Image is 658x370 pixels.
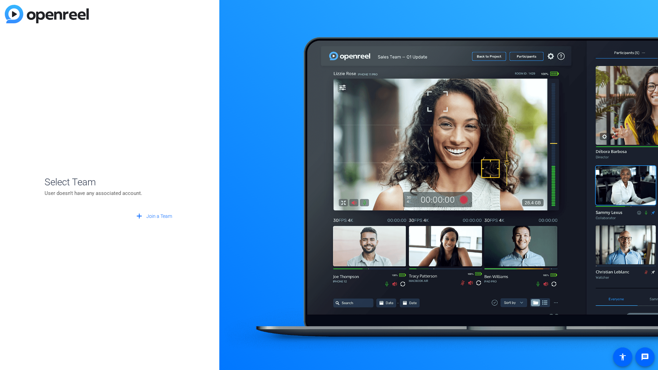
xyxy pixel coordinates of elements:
[146,213,172,220] span: Join a Team
[132,210,175,223] button: Join a Team
[45,189,175,197] p: User doesn't have any associated account.
[5,5,89,23] img: blue-gradient.svg
[135,212,144,221] mat-icon: add
[45,175,175,189] span: Select Team
[619,353,627,361] mat-icon: accessibility
[641,353,649,361] mat-icon: message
